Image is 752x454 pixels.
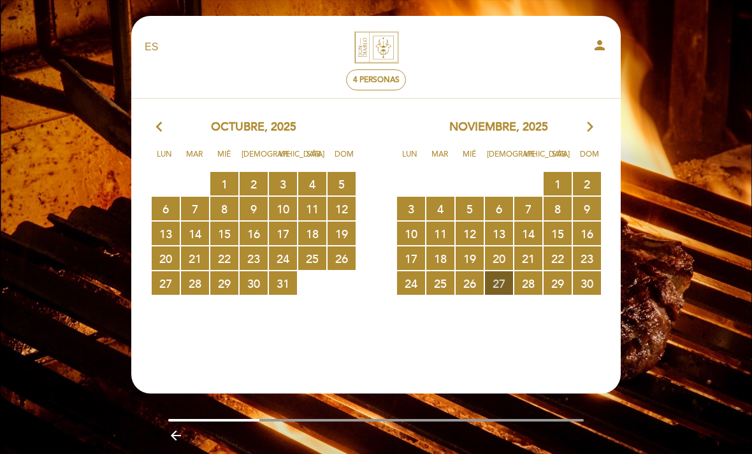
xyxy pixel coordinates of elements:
[181,246,209,270] span: 21
[485,271,513,295] span: 27
[426,222,454,245] span: 11
[485,246,513,270] span: 20
[298,246,326,270] span: 25
[269,172,297,195] span: 3
[592,38,607,57] button: person
[573,246,601,270] span: 23
[182,148,207,171] span: Mar
[242,148,267,171] span: [DEMOGRAPHIC_DATA]
[269,246,297,270] span: 24
[298,222,326,245] span: 18
[210,246,238,270] span: 22
[152,222,180,245] span: 13
[427,148,452,171] span: Mar
[547,148,572,171] span: Sáb
[240,197,268,220] span: 9
[544,222,572,245] span: 15
[457,148,482,171] span: Mié
[328,172,356,195] span: 5
[517,148,542,171] span: Vie
[544,271,572,295] span: 29
[573,172,601,195] span: 2
[240,246,268,270] span: 23
[544,172,572,195] span: 1
[210,197,238,220] span: 8
[210,172,238,195] span: 1
[152,271,180,295] span: 27
[573,271,601,295] span: 30
[544,197,572,220] span: 8
[328,197,356,220] span: 12
[269,271,297,295] span: 31
[485,222,513,245] span: 13
[353,75,400,85] span: 4 personas
[487,148,512,171] span: [DEMOGRAPHIC_DATA]
[301,148,327,171] span: Sáb
[397,271,425,295] span: 24
[240,271,268,295] span: 30
[271,148,297,171] span: Vie
[456,246,484,270] span: 19
[573,197,601,220] span: 9
[296,30,456,65] a: [PERSON_NAME][GEOGRAPHIC_DATA]
[152,148,177,171] span: Lun
[456,222,484,245] span: 12
[449,119,548,136] span: noviembre, 2025
[544,246,572,270] span: 22
[240,222,268,245] span: 16
[514,197,542,220] span: 7
[426,271,454,295] span: 25
[328,246,356,270] span: 26
[156,119,168,136] i: arrow_back_ios
[426,246,454,270] span: 18
[573,222,601,245] span: 16
[577,148,602,171] span: Dom
[152,246,180,270] span: 20
[181,222,209,245] span: 14
[212,148,237,171] span: Mié
[269,222,297,245] span: 17
[456,197,484,220] span: 5
[298,197,326,220] span: 11
[514,246,542,270] span: 21
[397,246,425,270] span: 17
[211,119,296,136] span: octubre, 2025
[152,197,180,220] span: 6
[485,197,513,220] span: 6
[240,172,268,195] span: 2
[514,271,542,295] span: 28
[426,197,454,220] span: 4
[210,271,238,295] span: 29
[298,172,326,195] span: 4
[592,38,607,53] i: person
[331,148,357,171] span: Dom
[397,148,423,171] span: Lun
[269,197,297,220] span: 10
[397,197,425,220] span: 3
[397,222,425,245] span: 10
[584,119,596,136] i: arrow_forward_ios
[210,222,238,245] span: 15
[181,197,209,220] span: 7
[168,428,184,443] i: arrow_backward
[181,271,209,295] span: 28
[328,222,356,245] span: 19
[514,222,542,245] span: 14
[456,271,484,295] span: 26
